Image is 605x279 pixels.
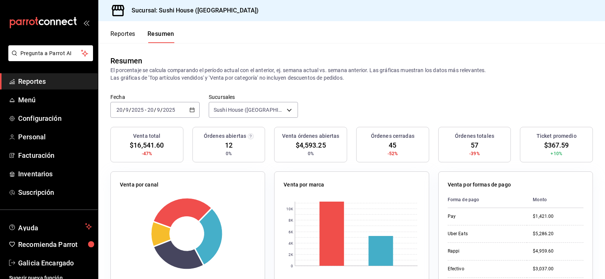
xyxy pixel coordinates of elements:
[289,253,293,257] text: 2K
[455,132,494,140] h3: Órdenes totales
[18,187,92,197] span: Suscripción
[286,207,293,211] text: 10K
[448,192,527,208] th: Forma de pago
[533,248,583,254] div: $4,959.60
[18,169,92,179] span: Inventarios
[110,55,142,66] div: Resumen
[8,45,93,61] button: Pregunta a Parrot AI
[120,181,158,189] p: Venta por canal
[163,107,175,113] input: ----
[18,76,92,86] span: Reportes
[131,107,144,113] input: ----
[145,107,146,113] span: -
[282,132,340,140] h3: Venta órdenes abiertas
[533,213,583,220] div: $1,421.00
[133,132,160,140] h3: Venta total
[226,150,232,157] span: 0%
[448,213,521,220] div: Pay
[371,132,414,140] h3: Órdenes cerradas
[471,140,478,150] span: 57
[129,107,131,113] span: /
[18,150,92,160] span: Facturación
[389,140,396,150] span: 45
[448,266,521,272] div: Efectivo
[527,192,583,208] th: Monto
[289,230,293,234] text: 6K
[18,132,92,142] span: Personal
[544,140,569,150] span: $367.59
[123,107,125,113] span: /
[147,30,174,43] button: Resumen
[142,150,152,157] span: -47%
[110,30,174,43] div: navigation tabs
[110,30,135,43] button: Reportes
[469,150,480,157] span: -39%
[289,241,293,245] text: 4K
[448,248,521,254] div: Rappi
[160,107,163,113] span: /
[147,107,154,113] input: --
[308,150,314,157] span: 0%
[20,49,81,57] span: Pregunta a Parrot AI
[157,107,160,113] input: --
[291,264,293,268] text: 0
[18,239,92,250] span: Recomienda Parrot
[130,140,164,150] span: $16,541.60
[284,181,324,189] p: Venta por marca
[225,140,233,150] span: 12
[18,222,82,231] span: Ayuda
[18,258,92,268] span: Galicia Encargado
[551,150,562,157] span: +10%
[18,113,92,123] span: Configuración
[154,107,156,113] span: /
[533,266,583,272] div: $3,037.00
[388,150,398,157] span: -52%
[126,6,259,15] h3: Sucursal: Sushi House ([GEOGRAPHIC_DATA])
[5,55,93,63] a: Pregunta a Parrot AI
[289,218,293,222] text: 8K
[83,20,89,26] button: open_drawer_menu
[204,132,246,140] h3: Órdenes abiertas
[125,107,129,113] input: --
[110,66,593,82] p: El porcentaje se calcula comparando el período actual con el anterior, ej. semana actual vs. sema...
[110,94,200,100] label: Fecha
[296,140,326,150] span: $4,593.25
[18,95,92,105] span: Menú
[116,107,123,113] input: --
[448,231,521,237] div: Uber Eats
[533,231,583,237] div: $5,286.20
[537,132,577,140] h3: Ticket promedio
[214,106,284,114] span: Sushi House ([GEOGRAPHIC_DATA])
[448,181,511,189] p: Venta por formas de pago
[209,94,298,100] label: Sucursales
